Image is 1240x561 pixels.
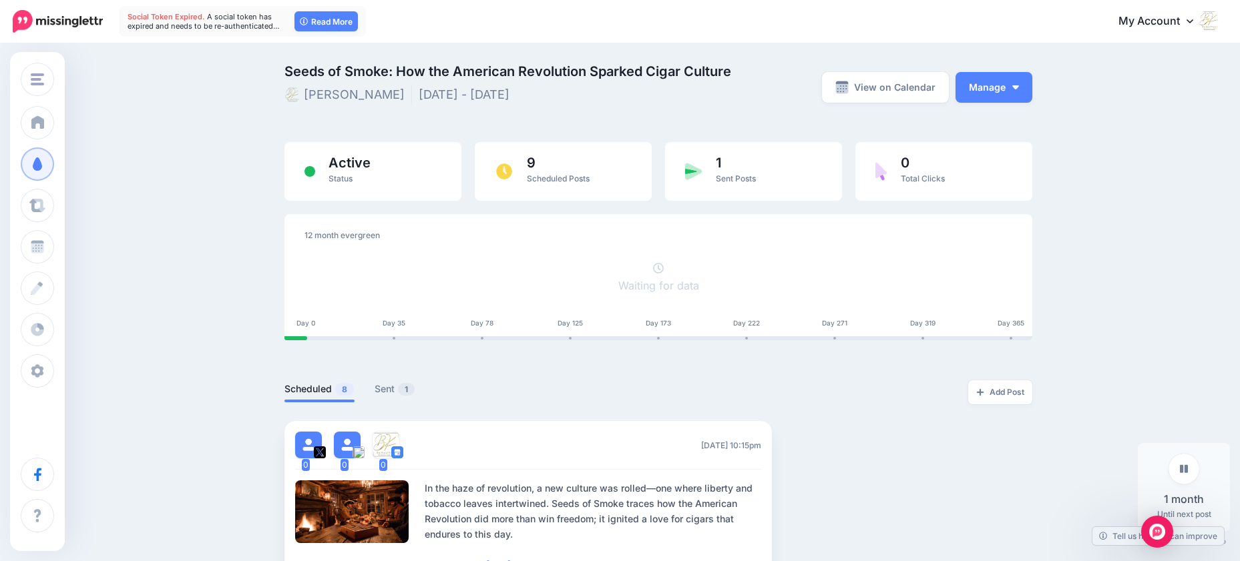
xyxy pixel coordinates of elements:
[815,319,855,327] div: Day 271
[901,173,945,183] span: Total Clicks
[1105,5,1220,38] a: My Account
[335,383,354,396] span: 8
[341,459,349,471] span: 0
[294,11,358,31] a: Read More
[379,459,387,471] span: 0
[727,319,767,327] div: Day 222
[968,380,1032,404] a: Add Post
[903,319,943,327] div: Day 319
[374,319,414,327] div: Day 35
[314,446,326,458] img: twitter-square.png
[835,81,849,94] img: calendar-grey-darker.png
[373,432,399,458] img: ACg8ocKXglD1UdKIND7T9cqoYhgOHZX6OprPRzWXjI4JL-RgvHDfq0QeCws96-c-89283.png
[286,319,326,327] div: Day 0
[1012,85,1019,89] img: arrow-down-white.png
[901,156,945,169] span: 0
[284,85,412,105] li: [PERSON_NAME]
[375,381,415,397] a: Sent1
[527,156,590,169] span: 9
[329,156,371,169] span: Active
[31,73,44,85] img: menu.png
[1092,527,1224,545] a: Tell us how we can improve
[716,173,756,183] span: Sent Posts
[1164,491,1204,508] span: 1 month
[701,439,761,452] span: [DATE] 10:15pm
[822,72,949,103] a: View on Calendar
[875,162,887,181] img: pointer-purple.png
[128,12,205,21] span: Social Token Expired.
[128,12,280,31] span: A social token has expired and needs to be re-authenticated…
[391,446,403,458] img: google_business-square.png
[302,459,310,471] span: 0
[527,173,590,183] span: Scheduled Posts
[976,388,984,396] img: plus-grey-dark.png
[329,173,353,183] span: Status
[13,10,103,33] img: Missinglettr
[495,162,513,181] img: clock.png
[550,319,590,327] div: Day 125
[295,432,322,458] img: user_default_image.png
[304,227,1012,243] div: 12 month evergreen
[353,446,365,458] img: bluesky-square.png
[462,319,502,327] div: Day 78
[1141,516,1173,548] div: Open Intercom Messenger
[419,85,516,105] li: [DATE] - [DATE]
[284,381,355,397] a: Scheduled8
[956,72,1032,103] button: Manage
[1138,443,1230,532] div: Until next post
[685,163,702,180] img: paper-plane-green.png
[618,261,699,292] a: Waiting for data
[334,432,361,458] img: user_default_image.png
[716,156,756,169] span: 1
[398,383,415,396] span: 1
[991,319,1031,327] div: Day 365
[284,65,777,78] span: Seeds of Smoke: How the American Revolution Sparked Cigar Culture
[638,319,678,327] div: Day 173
